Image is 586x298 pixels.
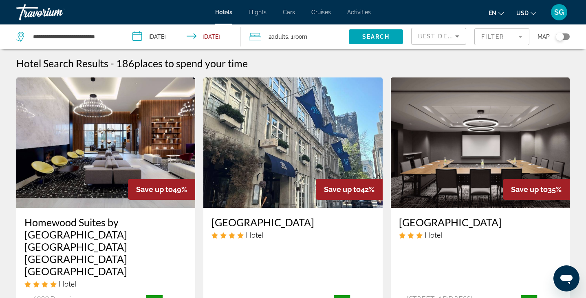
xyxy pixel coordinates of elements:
[549,4,570,21] button: User Menu
[293,33,307,40] span: Room
[550,33,570,40] button: Toggle map
[116,57,248,69] h2: 186
[59,279,76,288] span: Hotel
[516,7,536,19] button: Change currency
[474,28,529,46] button: Filter
[311,9,331,15] a: Cruises
[16,2,98,23] a: Travorium
[136,185,173,194] span: Save up to
[391,77,570,208] img: Hotel image
[538,31,550,42] span: Map
[215,9,232,15] a: Hotels
[347,9,371,15] a: Activities
[418,31,459,41] mat-select: Sort by
[203,77,382,208] img: Hotel image
[324,185,361,194] span: Save up to
[241,24,349,49] button: Travelers: 2 adults, 0 children
[24,216,187,277] a: Homewood Suites by [GEOGRAPHIC_DATA] [GEOGRAPHIC_DATA] [GEOGRAPHIC_DATA] [GEOGRAPHIC_DATA]
[246,230,263,239] span: Hotel
[553,265,579,291] iframe: Bouton de lancement de la fenêtre de messagerie
[110,57,114,69] span: -
[516,10,529,16] span: USD
[211,230,374,239] div: 4 star Hotel
[349,29,403,44] button: Search
[16,57,108,69] h1: Hotel Search Results
[399,230,562,239] div: 3 star Hotel
[399,216,562,228] a: [GEOGRAPHIC_DATA]
[134,57,248,69] span: places to spend your time
[425,230,442,239] span: Hotel
[316,179,383,200] div: 42%
[489,10,496,16] span: en
[288,31,307,42] span: , 1
[489,7,504,19] button: Change language
[16,77,195,208] img: Hotel image
[418,33,460,40] span: Best Deals
[249,9,267,15] a: Flights
[271,33,288,40] span: Adults
[128,179,195,200] div: 49%
[283,9,295,15] a: Cars
[362,33,390,40] span: Search
[511,185,548,194] span: Save up to
[24,279,187,288] div: 4 star Hotel
[269,31,288,42] span: 2
[554,8,564,16] span: SG
[503,179,570,200] div: 35%
[211,216,374,228] a: [GEOGRAPHIC_DATA]
[124,24,240,49] button: Check-in date: Oct 9, 2025 Check-out date: Oct 10, 2025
